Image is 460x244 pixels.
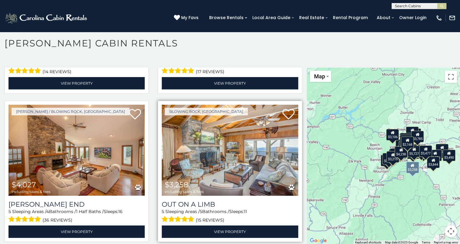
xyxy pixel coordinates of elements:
[296,13,327,22] a: Real Estate
[386,129,399,140] div: $3,106
[396,139,408,151] div: $4,220
[417,146,430,158] div: $2,783
[162,105,298,196] a: Out On A Limb $3,258 including taxes & fees
[9,105,145,196] a: Moss End $4,027 including taxes & fees
[314,73,325,80] span: Map
[415,146,428,157] div: $4,027
[406,126,419,138] div: $2,941
[249,13,293,22] a: Local Area Guide
[118,209,123,214] span: 16
[401,136,414,148] div: $2,168
[200,209,202,214] span: 5
[422,241,430,244] a: Terms (opens in new tab)
[406,161,419,173] div: $3,258
[396,13,430,22] a: Owner Login
[162,60,298,76] div: Sleeping Areas / Bathrooms / Sleeps:
[181,15,199,21] span: My Favs
[162,225,298,238] a: View Property
[395,146,407,158] div: $4,238
[12,108,130,115] a: [PERSON_NAME] / Blowing Rock, [GEOGRAPHIC_DATA]
[9,225,145,238] a: View Property
[400,133,413,144] div: $5,118
[206,13,247,22] a: Browse Rentals
[5,12,89,24] img: White-1-2.png
[408,145,420,157] div: $5,727
[406,147,419,159] div: $3,076
[399,134,412,146] div: $3,501
[9,60,145,76] div: Sleeping Areas / Bathrooms / Sleeps:
[9,200,145,208] h3: Moss End
[162,209,164,214] span: 5
[162,208,298,224] div: Sleeping Areas / Bathrooms / Sleeps:
[434,241,458,244] a: Report a map error
[385,241,418,244] span: Map data ©2025 Google
[436,15,442,21] img: phone-regular-white.png
[165,108,248,115] a: Blowing Rock, [GEOGRAPHIC_DATA]
[419,145,432,157] div: $3,477
[310,71,331,82] button: Change map style
[9,105,145,196] img: Moss End
[386,151,399,163] div: $3,215
[411,131,424,142] div: $3,785
[9,200,145,208] a: [PERSON_NAME] End
[174,15,200,21] a: My Favs
[43,68,71,76] span: (14 reviews)
[162,105,298,196] img: Out On A Limb
[427,156,440,168] div: $3,844
[165,190,204,194] span: including taxes & fees
[374,13,393,22] a: About
[165,180,188,189] span: $3,258
[162,200,298,208] a: Out On A Limb
[381,155,393,166] div: $4,453
[9,209,11,214] span: 5
[445,71,457,83] button: Toggle fullscreen view
[12,190,50,194] span: including taxes & fees
[196,68,224,76] span: (17 reviews)
[76,209,104,214] span: 1 Half Baths /
[282,108,295,121] a: Add to favorites
[449,15,455,21] img: mail-regular-white.png
[244,209,247,214] span: 11
[382,153,395,164] div: $3,079
[129,108,141,121] a: Add to favorites
[443,149,455,161] div: $3,490
[9,208,145,224] div: Sleeping Areas / Bathrooms / Sleeps:
[330,13,371,22] a: Rental Program
[9,77,145,90] a: View Property
[429,150,441,161] div: $3,056
[43,216,72,224] span: (36 reviews)
[12,180,36,189] span: $4,027
[436,144,448,155] div: $7,743
[445,225,457,237] button: Map camera controls
[162,77,298,90] a: View Property
[196,216,224,224] span: (15 reviews)
[46,209,49,214] span: 4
